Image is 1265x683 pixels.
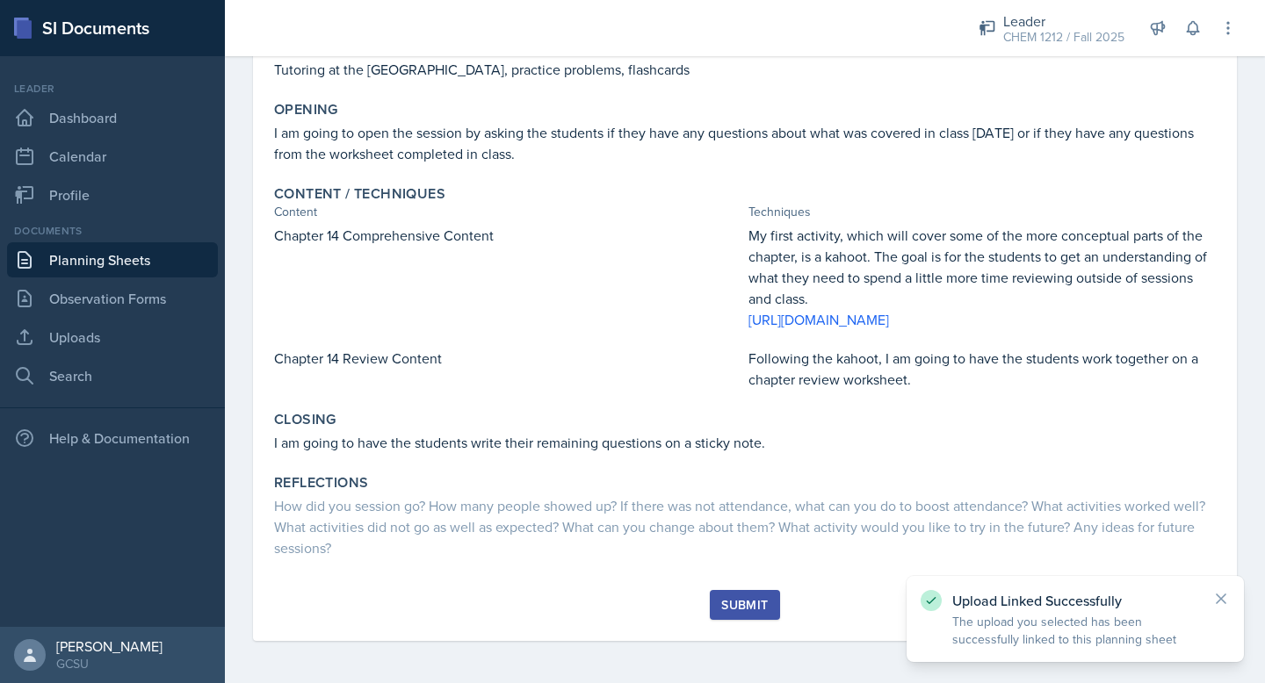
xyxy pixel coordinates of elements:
a: Dashboard [7,100,218,135]
button: Submit [710,590,779,620]
div: Leader [1003,11,1124,32]
p: Chapter 14 Review Content [274,348,741,369]
div: Help & Documentation [7,421,218,456]
div: Content [274,203,741,221]
a: Planning Sheets [7,242,218,277]
div: Documents [7,223,218,239]
p: My first activity, which will cover some of the more conceptual parts of the chapter, is a kahoot... [748,225,1216,309]
a: Calendar [7,139,218,174]
div: Techniques [748,203,1216,221]
a: Profile [7,177,218,212]
div: Leader [7,81,218,97]
a: Search [7,358,218,393]
div: How did you session go? How many people showed up? If there was not attendance, what can you do t... [274,495,1216,558]
label: Closing [274,411,336,428]
p: Chapter 14 Comprehensive Content [274,225,741,246]
div: CHEM 1212 / Fall 2025 [1003,28,1124,47]
a: [URL][DOMAIN_NAME] [748,310,889,329]
label: Opening [274,101,338,119]
label: Reflections [274,474,368,492]
p: Following the kahoot, I am going to have the students work together on a chapter review worksheet. [748,348,1216,390]
div: Submit [721,598,768,612]
p: Tutoring at the [GEOGRAPHIC_DATA], practice problems, flashcards [274,59,1216,80]
p: I am going to have the students write their remaining questions on a sticky note. [274,432,1216,453]
p: I am going to open the session by asking the students if they have any questions about what was c... [274,122,1216,164]
label: Content / Techniques [274,185,445,203]
p: Upload Linked Successfully [952,592,1198,609]
a: Observation Forms [7,281,218,316]
div: [PERSON_NAME] [56,637,163,655]
p: The upload you selected has been successfully linked to this planning sheet [952,613,1198,648]
div: GCSU [56,655,163,672]
a: Uploads [7,320,218,355]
